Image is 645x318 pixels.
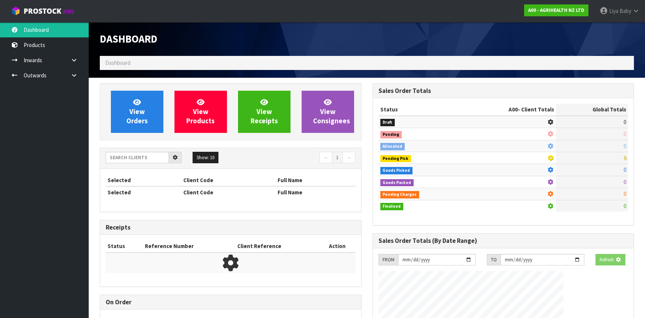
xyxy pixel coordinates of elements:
[111,91,163,133] a: ViewOrders
[624,130,626,137] span: 0
[276,174,356,186] th: Full Name
[63,8,74,15] small: WMS
[556,104,628,116] th: Global Totals
[528,7,584,13] strong: A00 - AGRIHEALTH NZ LTD
[251,98,278,125] span: View Receipts
[624,118,626,125] span: 0
[106,174,181,186] th: Selected
[238,91,291,133] a: ViewReceipts
[24,6,61,16] span: ProStock
[319,240,355,252] th: Action
[378,237,628,244] h3: Sales Order Totals (By Date Range)
[106,240,143,252] th: Status
[313,98,350,125] span: View Consignees
[595,254,625,266] button: Refresh
[624,190,626,197] span: 0
[624,154,626,161] span: 0
[624,202,626,210] span: 0
[332,152,343,164] a: 1
[181,186,276,198] th: Client Code
[181,174,276,186] th: Client Code
[380,203,404,210] span: Finalised
[509,106,518,113] span: A00
[342,152,355,164] a: →
[624,143,626,150] span: 0
[624,178,626,185] span: 0
[487,254,500,266] div: TO
[319,152,332,164] a: ←
[186,98,215,125] span: View Products
[380,119,395,126] span: Draft
[106,152,169,163] input: Search clients
[106,299,356,306] h3: On Order
[11,6,20,16] img: cube-alt.png
[193,152,218,164] button: Show: 10
[174,91,227,133] a: ViewProducts
[143,240,235,252] th: Reference Number
[126,98,148,125] span: View Orders
[236,152,356,165] nav: Page navigation
[100,32,157,46] span: Dashboard
[378,87,628,94] h3: Sales Order Totals
[106,186,181,198] th: Selected
[380,131,402,138] span: Pending
[380,143,405,150] span: Allocated
[378,254,398,266] div: FROM
[380,155,411,163] span: Pending Pick
[105,59,130,66] span: Dashboard
[106,224,356,231] h3: Receipts
[235,240,320,252] th: Client Reference
[380,179,414,187] span: Goods Packed
[609,7,618,14] span: Liya
[380,167,413,174] span: Goods Picked
[276,186,356,198] th: Full Name
[524,4,588,16] a: A00 - AGRIHEALTH NZ LTD
[619,7,631,14] span: Baby
[378,104,461,116] th: Status
[624,166,626,173] span: 0
[380,191,420,198] span: Pending Charges
[461,104,556,116] th: - Client Totals
[302,91,354,133] a: ViewConsignees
